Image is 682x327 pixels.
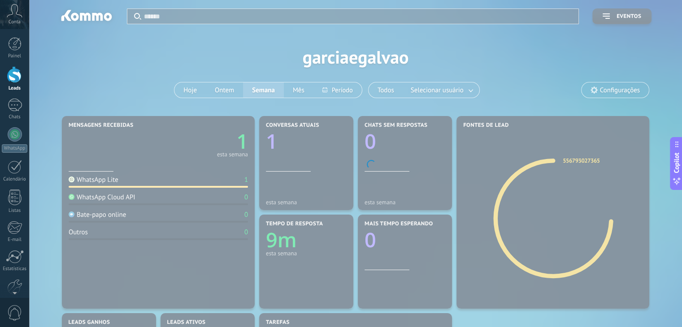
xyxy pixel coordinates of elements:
[2,266,28,272] div: Estatísticas
[2,208,28,214] div: Listas
[2,144,27,153] div: WhatsApp
[2,86,28,91] div: Leads
[2,53,28,59] div: Painel
[672,153,681,173] span: Copilot
[2,176,28,182] div: Calendário
[9,19,21,25] span: Conta
[2,114,28,120] div: Chats
[2,237,28,243] div: E-mail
